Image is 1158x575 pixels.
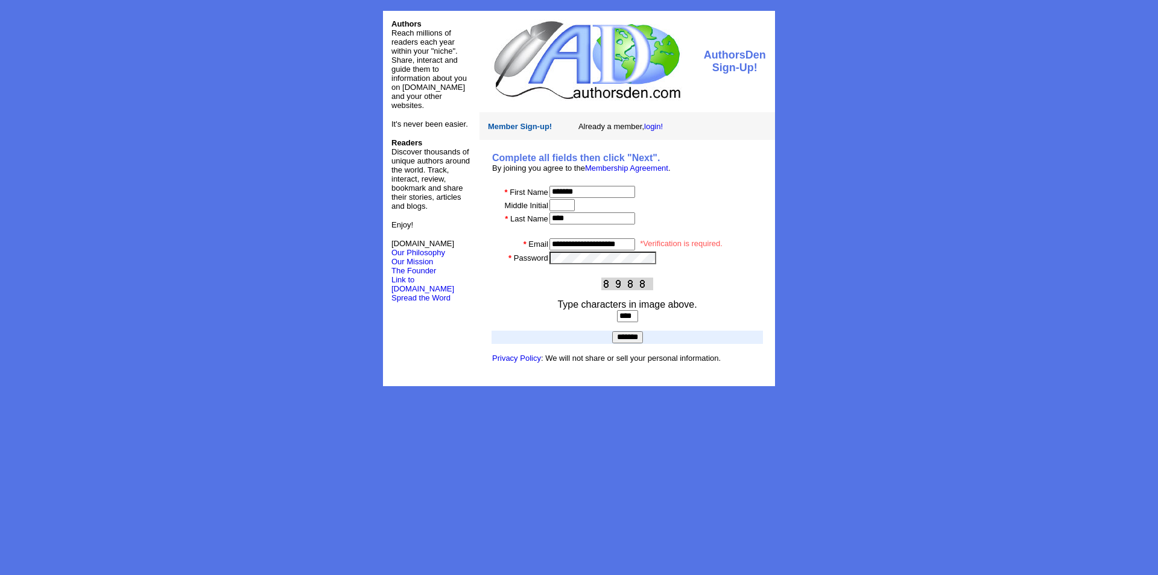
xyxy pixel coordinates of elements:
[510,214,548,223] font: Last Name
[391,19,422,28] font: Authors
[514,253,548,262] font: Password
[492,153,660,163] b: Complete all fields then click "Next".
[557,299,697,310] font: Type characters in image above.
[488,122,552,131] font: Member Sign-up!
[601,278,653,290] img: This Is CAPTCHA Image
[492,354,541,363] a: Privacy Policy
[704,49,766,74] font: AuthorsDen Sign-Up!
[391,28,467,110] font: Reach millions of readers each year within your "niche". Share, interact and guide them to inform...
[391,239,454,257] font: [DOMAIN_NAME]
[391,138,422,147] b: Readers
[492,354,721,363] font: : We will not share or sell your personal information.
[510,188,548,197] font: First Name
[491,19,682,101] img: logo.jpg
[528,240,548,249] font: Email
[644,122,663,131] a: login!
[391,248,445,257] a: Our Philosophy
[391,292,451,302] a: Spread the Word
[505,201,548,210] font: Middle Initial
[585,164,668,173] a: Membership Agreement
[391,275,454,293] a: Link to [DOMAIN_NAME]
[492,164,671,173] font: By joining you agree to the .
[391,293,451,302] font: Spread the Word
[391,220,413,229] font: Enjoy!
[578,122,663,131] font: Already a member,
[391,266,436,275] a: The Founder
[391,119,468,129] font: It's never been easier.
[640,239,723,248] font: *Verification is required.
[391,138,470,211] font: Discover thousands of unique authors around the world. Track, interact, review, bookmark and shar...
[391,257,433,266] a: Our Mission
